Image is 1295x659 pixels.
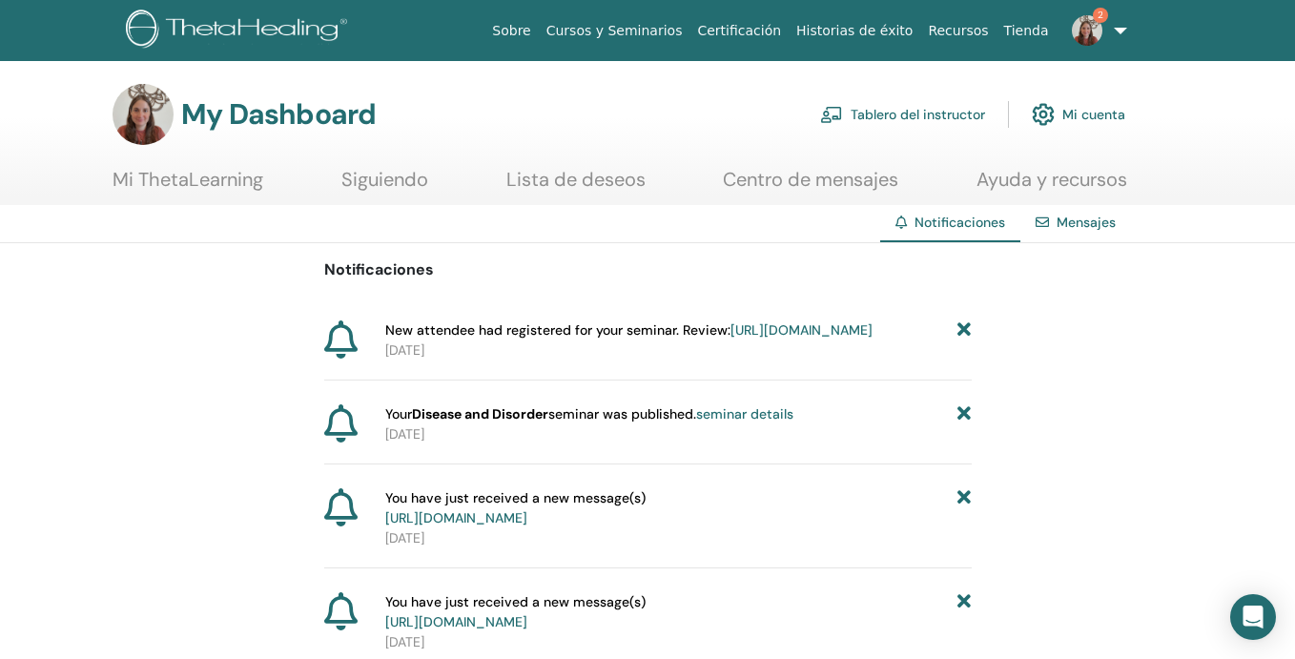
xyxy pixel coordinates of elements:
img: chalkboard-teacher.svg [820,106,843,123]
a: Lista de deseos [506,168,646,205]
a: Sobre [484,13,538,49]
h3: My Dashboard [181,97,376,132]
a: Recursos [920,13,996,49]
div: Open Intercom Messenger [1230,594,1276,640]
a: [URL][DOMAIN_NAME] [730,321,873,339]
a: Historias de éxito [789,13,920,49]
a: Mi ThetaLearning [113,168,263,205]
a: Certificación [689,13,789,49]
a: Ayuda y recursos [976,168,1127,205]
a: Tablero del instructor [820,93,985,135]
a: Centro de mensajes [723,168,898,205]
a: [URL][DOMAIN_NAME] [385,613,527,630]
a: seminar details [696,405,793,422]
span: New attendee had registered for your seminar. Review: [385,320,873,340]
strong: Disease and Disorder [412,405,548,422]
span: Your seminar was published. [385,404,793,424]
a: Tienda [997,13,1057,49]
img: logo.png [126,10,354,52]
a: Cursos y Seminarios [539,13,690,49]
img: default.jpg [1072,15,1102,46]
a: Mensajes [1057,214,1116,231]
p: [DATE] [385,528,971,548]
a: Siguiendo [341,168,428,205]
span: You have just received a new message(s) [385,592,646,632]
p: Notificaciones [324,258,972,281]
p: [DATE] [385,632,971,652]
a: [URL][DOMAIN_NAME] [385,509,527,526]
p: [DATE] [385,424,971,444]
p: [DATE] [385,340,971,360]
a: Mi cuenta [1032,93,1125,135]
img: cog.svg [1032,98,1055,131]
span: 2 [1093,8,1108,23]
span: Notificaciones [915,214,1005,231]
span: You have just received a new message(s) [385,488,646,528]
img: default.jpg [113,84,174,145]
